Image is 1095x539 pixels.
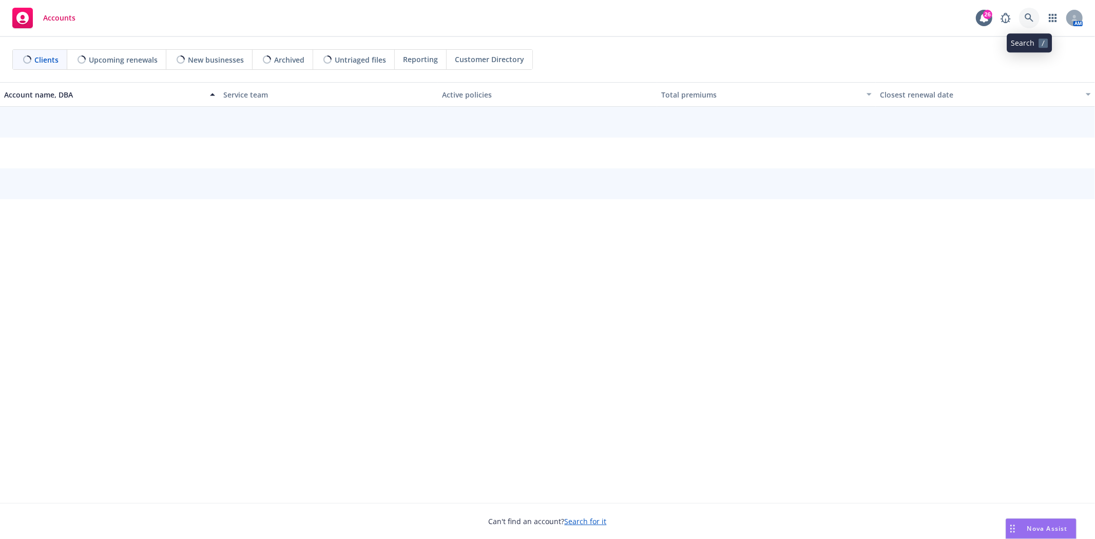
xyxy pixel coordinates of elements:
[274,54,304,65] span: Archived
[1006,518,1077,539] button: Nova Assist
[438,82,657,107] button: Active policies
[565,516,607,526] a: Search for it
[1043,8,1063,28] a: Switch app
[223,89,434,100] div: Service team
[335,54,386,65] span: Untriaged files
[657,82,876,107] button: Total premiums
[876,82,1095,107] button: Closest renewal date
[219,82,438,107] button: Service team
[661,89,861,100] div: Total premiums
[4,89,204,100] div: Account name, DBA
[188,54,244,65] span: New businesses
[1027,524,1068,533] span: Nova Assist
[489,516,607,527] span: Can't find an account?
[1019,8,1040,28] a: Search
[403,54,438,65] span: Reporting
[43,14,75,22] span: Accounts
[89,54,158,65] span: Upcoming renewals
[8,4,80,32] a: Accounts
[880,89,1080,100] div: Closest renewal date
[442,89,653,100] div: Active policies
[455,54,524,65] span: Customer Directory
[1006,519,1019,538] div: Drag to move
[34,54,59,65] span: Clients
[983,10,992,19] div: 26
[995,8,1016,28] a: Report a Bug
